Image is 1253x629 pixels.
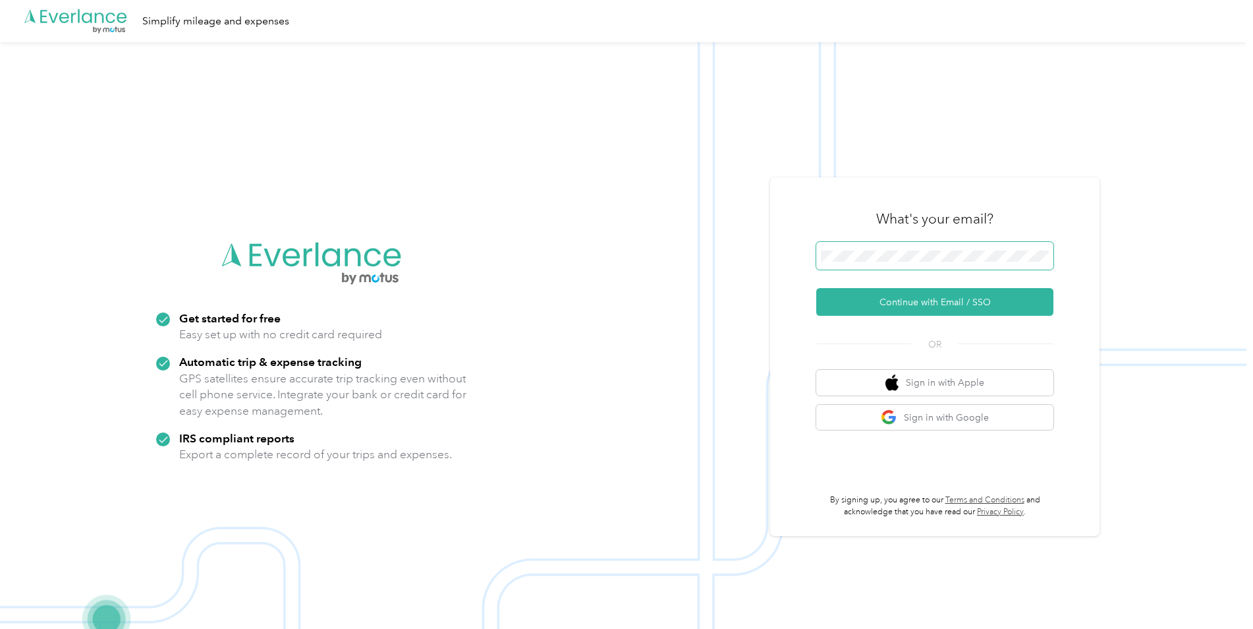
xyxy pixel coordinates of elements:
[816,370,1053,396] button: apple logoSign in with Apple
[179,431,294,445] strong: IRS compliant reports
[912,338,958,351] span: OR
[179,355,362,369] strong: Automatic trip & expense tracking
[881,409,897,426] img: google logo
[179,371,467,419] p: GPS satellites ensure accurate trip tracking even without cell phone service. Integrate your bank...
[179,311,281,325] strong: Get started for free
[885,374,899,391] img: apple logo
[816,405,1053,431] button: google logoSign in with Google
[977,507,1024,517] a: Privacy Policy
[179,446,452,463] p: Export a complete record of your trips and expenses.
[142,13,289,30] div: Simplify mileage and expenses
[816,494,1053,518] p: By signing up, you agree to our and acknowledge that you have read our .
[179,326,382,343] p: Easy set up with no credit card required
[816,288,1053,316] button: Continue with Email / SSO
[945,495,1024,505] a: Terms and Conditions
[876,210,993,228] h3: What's your email?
